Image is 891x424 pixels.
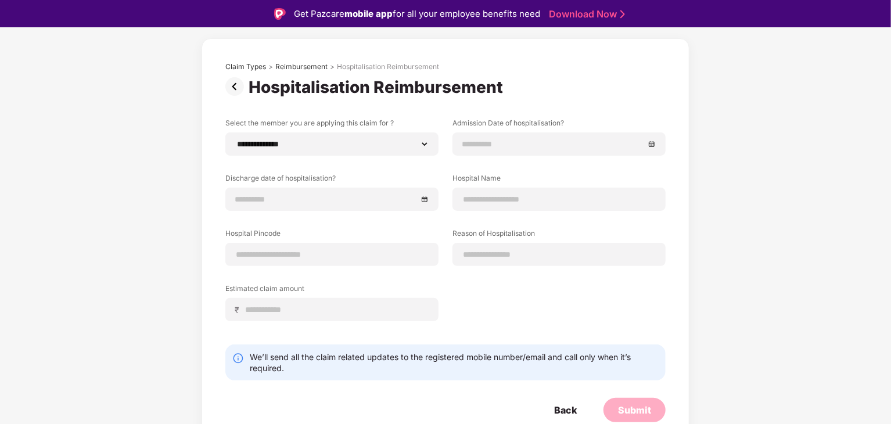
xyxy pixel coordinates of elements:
div: > [268,62,273,71]
label: Reason of Hospitalisation [452,228,666,243]
img: svg+xml;base64,PHN2ZyBpZD0iUHJldi0zMngzMiIgeG1sbnM9Imh0dHA6Ly93d3cudzMub3JnLzIwMDAvc3ZnIiB3aWR0aD... [225,77,249,96]
div: Back [554,404,577,416]
label: Hospital Name [452,173,666,188]
label: Estimated claim amount [225,283,439,298]
span: ₹ [235,304,244,315]
div: Claim Types [225,62,266,71]
img: svg+xml;base64,PHN2ZyBpZD0iSW5mby0yMHgyMCIgeG1sbnM9Imh0dHA6Ly93d3cudzMub3JnLzIwMDAvc3ZnIiB3aWR0aD... [232,353,244,364]
label: Select the member you are applying this claim for ? [225,118,439,132]
label: Hospital Pincode [225,228,439,243]
label: Discharge date of hospitalisation? [225,173,439,188]
img: Stroke [620,8,625,20]
div: Submit [618,404,651,416]
strong: mobile app [344,8,393,19]
div: Reimbursement [275,62,328,71]
a: Download Now [549,8,621,20]
label: Admission Date of hospitalisation? [452,118,666,132]
div: We’ll send all the claim related updates to the registered mobile number/email and call only when... [250,351,659,373]
div: Hospitalisation Reimbursement [249,77,508,97]
div: > [330,62,335,71]
div: Hospitalisation Reimbursement [337,62,439,71]
img: Logo [274,8,286,20]
div: Get Pazcare for all your employee benefits need [294,7,540,21]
